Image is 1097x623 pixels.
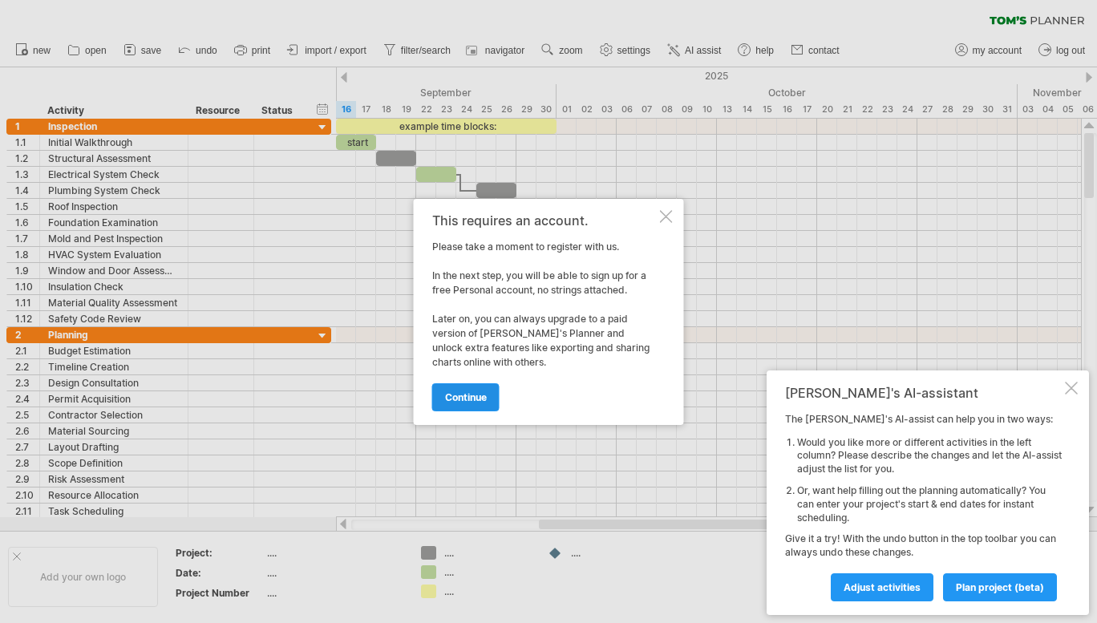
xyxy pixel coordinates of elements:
span: Adjust activities [844,581,921,593]
a: continue [432,383,500,411]
span: continue [445,391,487,403]
div: The [PERSON_NAME]'s AI-assist can help you in two ways: Give it a try! With the undo button in th... [785,413,1062,601]
li: Or, want help filling out the planning automatically? You can enter your project's start & end da... [797,484,1062,524]
a: plan project (beta) [943,573,1057,601]
div: Please take a moment to register with us. In the next step, you will be able to sign up for a fre... [432,213,657,411]
li: Would you like more or different activities in the left column? Please describe the changes and l... [797,436,1062,476]
div: [PERSON_NAME]'s AI-assistant [785,385,1062,401]
div: This requires an account. [432,213,657,228]
a: Adjust activities [831,573,933,601]
span: plan project (beta) [956,581,1044,593]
